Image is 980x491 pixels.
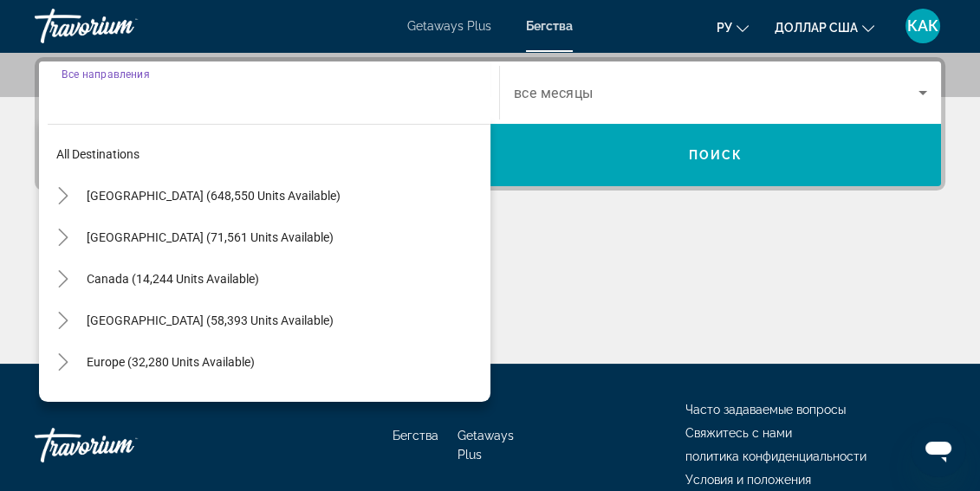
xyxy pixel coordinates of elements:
[87,355,255,369] span: Europe (32,280 units available)
[911,422,966,477] iframe: Кнопка запуска окна обмена сообщениями
[87,313,334,327] span: [GEOGRAPHIC_DATA] (58,393 units available)
[48,181,78,211] button: Toggle United States (648,550 units available)
[689,148,743,162] span: Поиск
[685,449,866,463] a: политика конфиденциальности
[48,347,78,378] button: Toggle Europe (32,280 units available)
[87,272,259,286] span: Canada (14,244 units available)
[56,147,140,161] span: All destinations
[907,16,938,35] font: КАК
[685,403,846,417] a: Часто задаваемые вопросы
[685,426,792,440] a: Свяжитесь с нами
[717,21,732,35] font: ру
[407,19,491,33] a: Getaways Plus
[685,473,811,487] a: Условия и положения
[458,429,514,462] a: Getaways Plus
[48,223,78,253] button: Toggle Mexico (71,561 units available)
[900,8,945,44] button: Меню пользователя
[35,3,208,48] a: Травориум
[526,19,573,33] a: Бегства
[87,230,334,244] span: [GEOGRAPHIC_DATA] (71,561 units available)
[62,68,150,80] span: Все направления
[48,264,78,294] button: Toggle Canada (14,244 units available)
[39,61,941,186] div: Search widget
[490,124,942,186] button: Поиск
[717,15,749,40] button: Изменить язык
[78,388,490,419] button: Australia (2,550 units available)
[48,389,78,419] button: Toggle Australia (2,550 units available)
[514,85,594,101] span: все месяцы
[393,429,438,443] a: Бегства
[78,346,490,378] button: Europe (32,280 units available)
[78,180,490,211] button: [GEOGRAPHIC_DATA] (648,550 units available)
[78,222,490,253] button: [GEOGRAPHIC_DATA] (71,561 units available)
[87,189,341,203] span: [GEOGRAPHIC_DATA] (648,550 units available)
[35,419,208,471] a: Травориум
[775,21,858,35] font: доллар США
[775,15,874,40] button: Изменить валюту
[78,263,490,294] button: Canada (14,244 units available)
[48,306,78,336] button: Toggle Caribbean & Atlantic Islands (58,393 units available)
[78,305,490,336] button: [GEOGRAPHIC_DATA] (58,393 units available)
[48,139,490,170] button: All destinations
